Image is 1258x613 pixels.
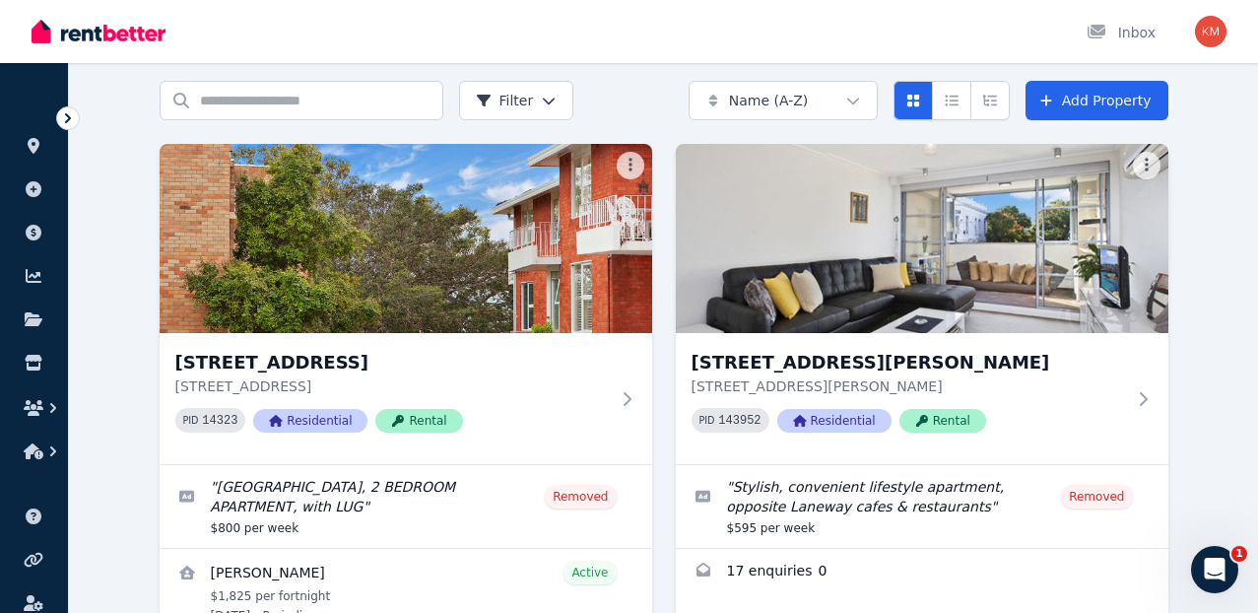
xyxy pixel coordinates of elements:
[932,81,971,120] button: Compact list view
[777,409,892,433] span: Residential
[1087,23,1156,42] div: Inbox
[894,81,1010,120] div: View options
[676,465,1168,548] a: Edit listing: Stylish, convenient lifestyle apartment, opposite Laneway cafes & restaurants
[676,144,1168,464] a: 105/7-9 Abbott Street, Cammeray[STREET_ADDRESS][PERSON_NAME][STREET_ADDRESS][PERSON_NAME]PID 1439...
[175,349,609,376] h3: [STREET_ADDRESS]
[894,81,933,120] button: Card view
[689,81,878,120] button: Name (A-Z)
[375,409,462,433] span: Rental
[32,17,166,46] img: RentBetter
[202,414,237,428] code: 14323
[1195,16,1226,47] img: Kate MacKinnon
[676,549,1168,596] a: Enquiries for 105/7-9 Abbott Street, Cammeray
[899,409,986,433] span: Rental
[718,414,761,428] code: 143952
[1133,152,1160,179] button: More options
[253,409,367,433] span: Residential
[160,144,652,464] a: 13/50 Botanic Road, Mosman[STREET_ADDRESS][STREET_ADDRESS]PID 14323ResidentialRental
[692,349,1125,376] h3: [STREET_ADDRESS][PERSON_NAME]
[160,465,652,548] a: Edit listing: BALMORAL BEACH, 2 BEDROOM APARTMENT, with LUG
[1231,546,1247,562] span: 1
[160,144,652,333] img: 13/50 Botanic Road, Mosman
[183,415,199,426] small: PID
[1026,81,1168,120] a: Add Property
[16,108,78,122] span: ORGANISE
[1191,546,1238,593] iframe: Intercom live chat
[459,81,574,120] button: Filter
[729,91,809,110] span: Name (A-Z)
[692,376,1125,396] p: [STREET_ADDRESS][PERSON_NAME]
[699,415,715,426] small: PID
[175,376,609,396] p: [STREET_ADDRESS]
[617,152,644,179] button: More options
[970,81,1010,120] button: Expanded list view
[676,144,1168,333] img: 105/7-9 Abbott Street, Cammeray
[476,91,534,110] span: Filter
